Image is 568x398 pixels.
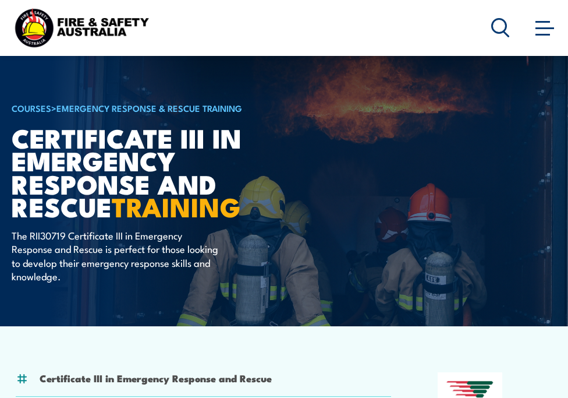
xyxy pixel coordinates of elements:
[112,186,241,226] strong: TRAINING
[12,228,224,283] p: The RII30719 Certificate III in Emergency Response and Rescue is perfect for those looking to dev...
[40,371,272,385] li: Certificate III in Emergency Response and Rescue
[12,126,299,217] h1: Certificate III in Emergency Response and Rescue
[12,101,51,114] a: COURSES
[56,101,242,114] a: Emergency Response & Rescue Training
[12,101,299,115] h6: >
